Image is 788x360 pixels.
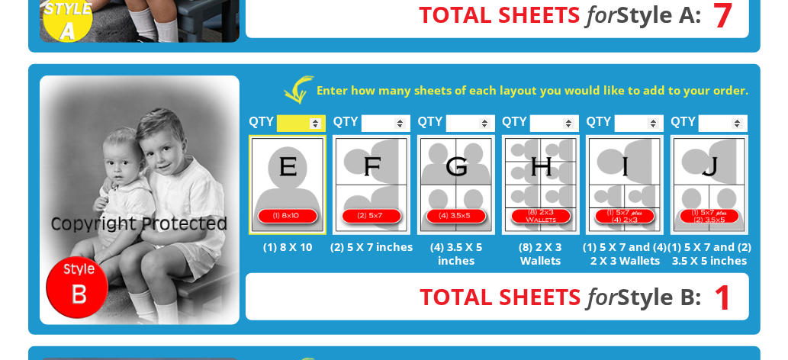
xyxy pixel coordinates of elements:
[587,98,612,136] label: QTY
[502,98,527,136] label: QTY
[420,281,582,312] span: Total Sheets
[583,239,667,267] p: (1) 5 X 7 and (4) 2 X 3 Wallets
[420,281,703,312] strong: Style B:
[317,82,749,98] strong: Enter how many sheets of each layout you would like to add to your order.
[246,239,330,253] p: (1) 8 X 10
[671,98,696,136] label: QTY
[40,76,240,326] img: STYLE B
[703,288,734,305] span: 1
[333,98,359,136] label: QTY
[667,239,752,267] p: (1) 5 X 7 and (2) 3.5 X 5 inches
[588,281,618,312] em: for
[330,239,414,253] p: (2) 5 X 7 inches
[333,135,410,235] img: F
[418,98,443,136] label: QTY
[671,135,748,235] img: J
[249,135,326,235] img: E
[586,135,664,235] img: I
[417,135,495,235] img: G
[414,239,499,267] p: (4) 3.5 X 5 inches
[498,239,583,267] p: (8) 2 X 3 Wallets
[249,98,274,136] label: QTY
[703,6,734,23] span: 7
[502,135,580,235] img: H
